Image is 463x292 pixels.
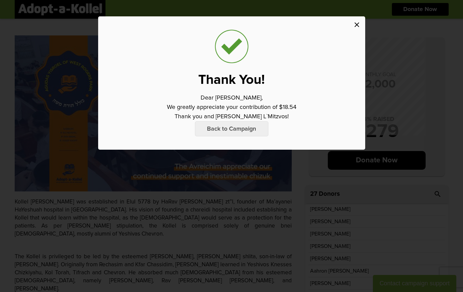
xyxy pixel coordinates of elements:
[198,73,265,87] p: Thank You!
[175,112,289,121] p: Thank you and [PERSON_NAME] L`Mitzvos!
[201,93,263,103] p: Dear [PERSON_NAME],
[353,21,361,29] i: close
[167,103,296,112] p: We greatly appreciate your contribution of $18.54
[195,121,268,136] p: Back to Campaign
[215,30,248,63] img: check_trans_bg.png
